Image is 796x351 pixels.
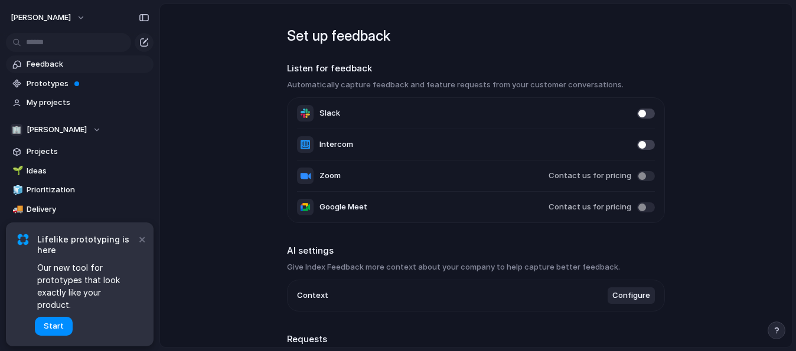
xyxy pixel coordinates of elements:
span: Prototypes [27,78,149,90]
span: Start [44,320,64,332]
button: Dismiss [135,232,149,246]
span: Feedback [27,58,149,70]
a: 🚚Delivery [6,201,154,218]
div: 🏢 [11,124,22,136]
a: 🧊Prioritization [6,181,154,199]
div: 🧊 [12,183,21,197]
span: Contact us for pricing [549,201,631,213]
span: Contact us for pricing [549,170,631,182]
a: My projects [6,94,154,111]
h1: Set up feedback [287,25,665,47]
a: ✅Shipped [6,219,154,237]
span: Context [297,290,328,301]
span: Lifelike prototyping is here [37,234,136,255]
h2: AI settings [287,244,665,258]
span: Prioritization [27,184,149,196]
h3: Automatically capture feedback and feature requests from your customer conversations. [287,79,665,91]
div: 🌱 [12,164,21,178]
span: Google Meet [319,201,367,213]
span: Ideas [27,165,149,177]
span: Our new tool for prototypes that look exactly like your product. [37,261,136,311]
button: 🧊 [11,184,22,196]
span: [PERSON_NAME] [11,12,71,24]
a: Prototypes [6,75,154,93]
div: 🚚 [12,202,21,216]
span: Delivery [27,204,149,215]
a: 🌱Ideas [6,162,154,180]
span: Configure [612,290,650,301]
span: Slack [319,107,340,119]
h2: Listen for feedback [287,62,665,76]
span: Projects [27,146,149,158]
span: Intercom [319,139,353,150]
button: 🌱 [11,165,22,177]
a: Projects [6,143,154,160]
button: Start [35,317,73,336]
button: 🏢[PERSON_NAME] [6,121,154,139]
span: [PERSON_NAME] [27,124,87,136]
button: 🚚 [11,204,22,215]
button: [PERSON_NAME] [5,8,92,27]
h3: Give Index Feedback more context about your company to help capture better feedback. [287,261,665,273]
span: My projects [27,97,149,109]
h2: Requests [287,333,665,346]
span: Zoom [319,170,341,182]
a: Feedback [6,55,154,73]
button: Configure [608,287,655,304]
